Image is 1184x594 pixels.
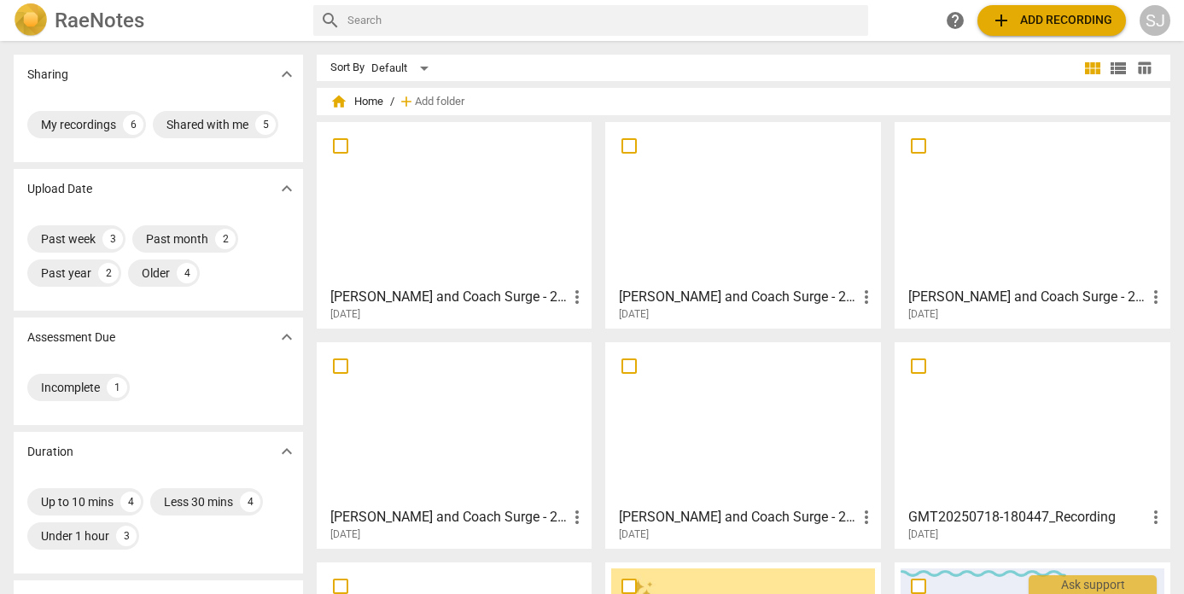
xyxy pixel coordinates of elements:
span: / [390,96,394,108]
span: table_chart [1136,60,1152,76]
span: view_list [1108,58,1129,79]
h3: Abdiel Cristy and Coach Surge - 2025_08_20 - Recording [619,287,856,307]
div: 3 [102,229,123,249]
span: help [945,10,965,31]
a: [PERSON_NAME] and Coach Surge - 2025_08_20 - Recording[DATE] [901,128,1164,321]
p: Sharing [27,66,68,84]
a: [PERSON_NAME] and Coach Surge - 2025_08_27[DATE] [323,128,586,321]
h3: Abdiel Cristy and Coach Surge - 2025_07_23 - Recording [330,507,568,527]
span: Home [330,93,383,110]
div: 4 [177,263,197,283]
div: 5 [255,114,276,135]
div: Shared with me [166,116,248,133]
span: search [320,10,341,31]
span: [DATE] [330,307,360,322]
span: more_vert [856,287,877,307]
span: view_module [1082,58,1103,79]
input: Search [347,7,861,34]
a: [PERSON_NAME] and Coach Surge - 2025_08_20 - Recording[DATE] [611,128,875,321]
span: expand_more [277,64,297,84]
div: My recordings [41,116,116,133]
div: Past year [41,265,91,282]
div: Under 1 hour [41,527,109,544]
span: [DATE] [908,307,938,322]
span: Add recording [991,10,1112,31]
div: Past month [146,230,208,247]
span: [DATE] [330,527,360,542]
button: Show more [274,439,300,464]
div: Sort By [330,61,365,74]
a: [PERSON_NAME] and Coach Surge - 2025_07_23 - Recording[DATE] [323,348,586,541]
button: Tile view [1080,55,1105,81]
span: more_vert [856,507,877,527]
span: [DATE] [619,527,649,542]
img: Logo [14,3,48,38]
button: SJ [1140,5,1170,36]
h3: Abdiel Cristy and Coach Surge - 2025_08_20 - Recording [908,287,1146,307]
div: Up to 10 mins [41,493,114,510]
button: Upload [977,5,1126,36]
p: Upload Date [27,180,92,198]
span: [DATE] [908,527,938,542]
div: Past week [41,230,96,247]
div: Default [371,55,435,82]
span: expand_more [277,441,297,462]
a: [PERSON_NAME] and Coach Surge - 2025_07_30 - Recording[DATE] [611,348,875,541]
p: Assessment Due [27,329,115,346]
a: LogoRaeNotes [14,3,300,38]
div: Less 30 mins [164,493,233,510]
button: List view [1105,55,1131,81]
span: more_vert [567,507,587,527]
p: Duration [27,443,73,461]
span: expand_more [277,178,297,199]
div: 4 [240,492,260,512]
h3: GMT20250718-180447_Recording [908,507,1146,527]
div: Older [142,265,170,282]
div: 1 [107,377,127,398]
div: Ask support [1029,575,1157,594]
div: 2 [215,229,236,249]
div: 6 [123,114,143,135]
span: more_vert [567,287,587,307]
div: 4 [120,492,141,512]
h3: Abdiel Cristy and Coach Surge - 2025_08_27 [330,287,568,307]
span: home [330,93,347,110]
button: Show more [274,176,300,201]
div: 3 [116,526,137,546]
span: expand_more [277,327,297,347]
a: GMT20250718-180447_Recording[DATE] [901,348,1164,541]
button: Show more [274,324,300,350]
div: Incomplete [41,379,100,396]
button: Table view [1131,55,1157,81]
h2: RaeNotes [55,9,144,32]
div: 2 [98,263,119,283]
span: [DATE] [619,307,649,322]
h3: Abdiel Cristy and Coach Surge - 2025_07_30 - Recording [619,507,856,527]
span: add [398,93,415,110]
span: Add folder [415,96,464,108]
a: Help [940,5,971,36]
span: more_vert [1146,507,1166,527]
button: Show more [274,61,300,87]
span: add [991,10,1012,31]
span: more_vert [1146,287,1166,307]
